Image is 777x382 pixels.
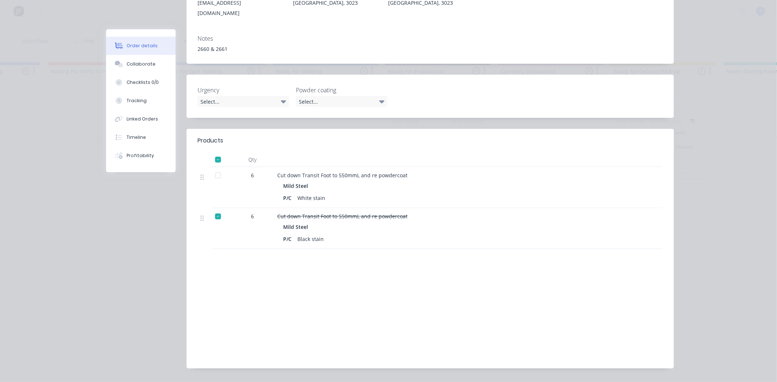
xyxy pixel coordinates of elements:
[251,212,254,220] span: 6
[251,171,254,179] span: 6
[198,86,289,94] label: Urgency
[198,96,289,107] div: Select...
[277,213,408,220] span: Cut down Transit Foot to 550mmL and re powdercoat
[283,181,311,191] div: Mild Steel
[283,222,311,232] div: Mild Steel
[283,234,294,244] div: P/C
[230,152,274,167] div: Qty
[283,193,294,203] div: P/C
[277,172,408,179] span: Cut down Transit Foot to 550mmL and re powdercoat
[296,96,387,107] div: Select...
[127,97,147,104] div: Tracking
[106,147,176,165] button: Profitability
[127,116,158,122] div: Linked Orders
[106,128,176,147] button: Timeline
[106,37,176,55] button: Order details
[198,136,223,145] div: Products
[127,79,159,86] div: Checklists 0/0
[296,86,387,94] label: Powder coating
[198,35,663,42] div: Notes
[294,234,327,244] div: Black stain
[294,193,328,203] div: White stain
[127,42,158,49] div: Order details
[127,152,154,159] div: Profitability
[106,92,176,110] button: Tracking
[106,110,176,128] button: Linked Orders
[106,73,176,92] button: Checklists 0/0
[127,134,146,141] div: Timeline
[106,55,176,73] button: Collaborate
[198,45,663,53] div: 2660 & 2661
[127,61,155,67] div: Collaborate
